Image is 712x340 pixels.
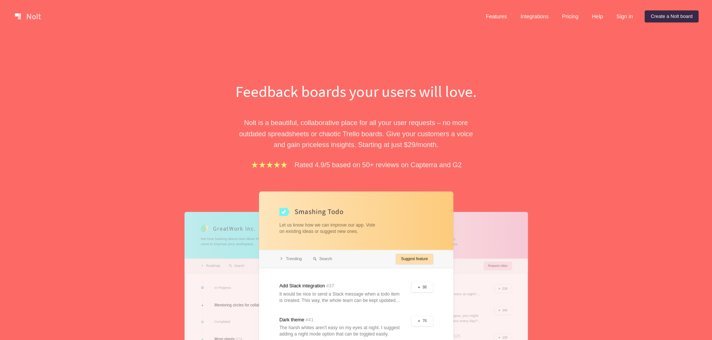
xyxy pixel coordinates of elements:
[586,10,609,22] a: Help
[227,81,485,102] h1: Feedback boards your users will love.
[514,10,554,22] a: Integrations
[250,160,289,169] img: stars.b067e34983.png
[480,10,513,22] a: Features
[295,159,462,170] p: Rated 4.9/5 based on 50+ reviews on Capterra and G2
[556,10,585,22] a: Pricing
[645,10,699,22] a: Create a Nolt board
[610,10,639,22] a: Sign in
[227,117,485,150] p: Nolt is a beautiful, collaborative place for all your user requests – no more outdated spreadshee...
